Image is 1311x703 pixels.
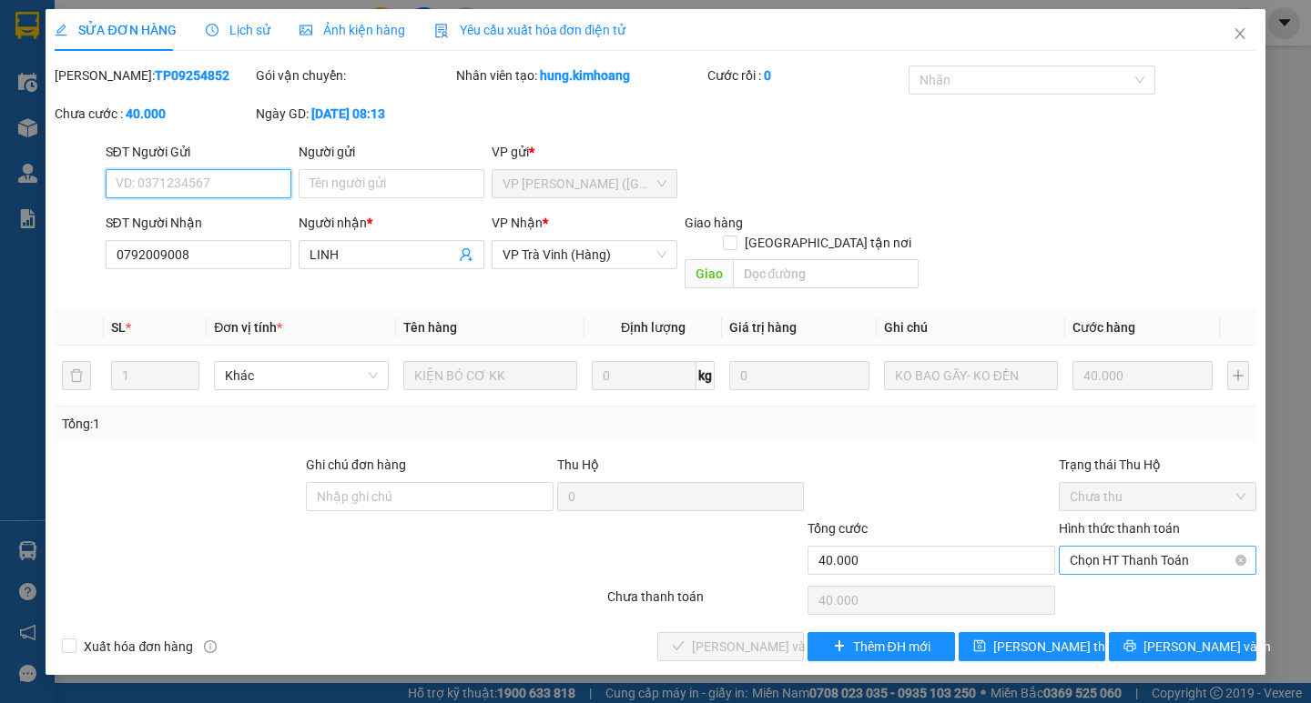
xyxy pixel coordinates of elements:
[206,24,218,36] span: clock-circle
[55,23,176,37] span: SỬA ĐƠN HÀNG
[1123,639,1136,654] span: printer
[492,142,677,162] div: VP gửi
[877,310,1065,346] th: Ghi chú
[696,361,715,390] span: kg
[7,61,266,95] p: NHẬN:
[155,68,229,83] b: TP09254852
[62,361,91,390] button: delete
[299,142,484,162] div: Người gửi
[1070,547,1245,574] span: Chọn HT Thanh Toán
[459,247,473,262] span: user-add
[993,637,1139,657] span: [PERSON_NAME] thay đổi
[106,213,291,233] div: SĐT Người Nhận
[61,10,211,27] strong: BIÊN NHẬN GỬI HÀNG
[7,61,183,95] span: VP [PERSON_NAME] ([GEOGRAPHIC_DATA])
[884,361,1058,390] input: Ghi Chú
[300,23,405,37] span: Ảnh kiện hàng
[808,521,868,536] span: Tổng cước
[1072,320,1135,335] span: Cước hàng
[1072,361,1213,390] input: 0
[306,482,554,511] input: Ghi chú đơn hàng
[1070,483,1245,510] span: Chưa thu
[256,65,453,85] div: Gói vận chuyển:
[959,632,1105,661] button: save[PERSON_NAME] thay đổi
[833,639,846,654] span: plus
[311,106,385,121] b: [DATE] 08:13
[111,320,126,335] span: SL
[306,457,406,472] label: Ghi chú đơn hàng
[503,241,666,268] span: VP Trà Vinh (Hàng)
[540,68,630,83] b: hung.kimhoang
[300,24,312,36] span: picture
[76,637,200,657] span: Xuất hóa đơn hàng
[492,216,543,230] span: VP Nhận
[853,637,930,657] span: Thêm ĐH mới
[1235,555,1246,566] span: close-circle
[403,361,577,390] input: VD: Bàn, Ghế
[737,233,919,253] span: [GEOGRAPHIC_DATA] tận nơi
[1227,361,1249,390] button: plus
[1109,632,1255,661] button: printer[PERSON_NAME] và In
[707,65,905,85] div: Cước rồi :
[1143,637,1271,657] span: [PERSON_NAME] và In
[204,640,217,653] span: info-circle
[808,632,954,661] button: plusThêm ĐH mới
[97,98,130,115] span: hồng
[55,104,252,124] div: Chưa cước :
[1059,455,1256,475] div: Trạng thái Thu Hộ
[733,259,919,288] input: Dọc đường
[557,457,599,472] span: Thu Hộ
[1059,521,1180,536] label: Hình thức thanh toán
[973,639,986,654] span: save
[729,361,869,390] input: 0
[657,632,804,661] button: check[PERSON_NAME] và Giao hàng
[503,170,666,197] span: VP Trần Phú (Hàng)
[206,23,270,37] span: Lịch sử
[299,213,484,233] div: Người nhận
[434,23,626,37] span: Yêu cầu xuất hóa đơn điện tử
[764,68,771,83] b: 0
[434,24,449,38] img: icon
[106,142,291,162] div: SĐT Người Gửi
[403,320,457,335] span: Tên hàng
[62,414,507,434] div: Tổng: 1
[685,259,733,288] span: Giao
[37,35,257,53] span: VP [PERSON_NAME] (Hàng) -
[729,320,797,335] span: Giá trị hàng
[621,320,686,335] span: Định lượng
[7,98,130,115] span: 0865941344 -
[214,320,282,335] span: Đơn vị tính
[1233,26,1247,41] span: close
[456,65,704,85] div: Nhân viên tạo:
[7,118,44,136] span: GIAO:
[7,35,266,53] p: GỬI:
[685,216,743,230] span: Giao hàng
[225,362,377,389] span: Khác
[227,35,257,53] span: rông
[1214,9,1265,60] button: Close
[605,587,807,618] div: Chưa thanh toán
[55,24,67,36] span: edit
[256,104,453,124] div: Ngày GD:
[126,106,166,121] b: 40.000
[55,65,252,85] div: [PERSON_NAME]:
